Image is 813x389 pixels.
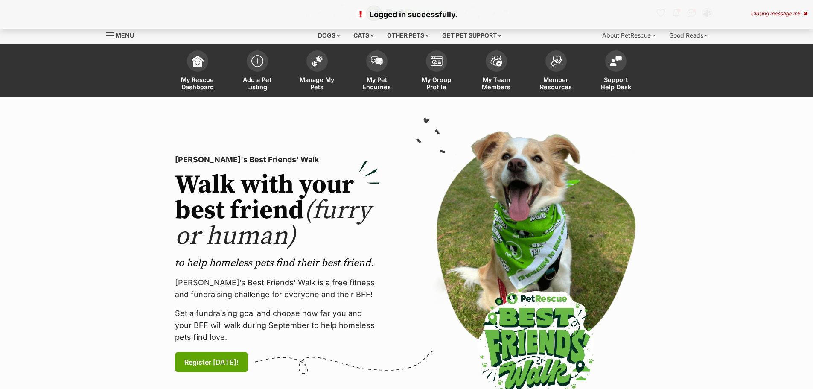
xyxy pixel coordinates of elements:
[287,46,347,97] a: Manage My Pets
[168,46,227,97] a: My Rescue Dashboard
[381,27,435,44] div: Other pets
[175,307,380,343] p: Set a fundraising goal and choose how far you and your BFF will walk during September to help hom...
[610,56,622,66] img: help-desk-icon-fdf02630f3aa405de69fd3d07c3f3aa587a6932b1a1747fa1d2bba05be0121f9.svg
[477,76,516,91] span: My Team Members
[371,56,383,66] img: pet-enquiries-icon-7e3ad2cf08bfb03b45e93fb7055b45f3efa6380592205ae92323e6603595dc1f.svg
[407,46,466,97] a: My Group Profile
[663,27,714,44] div: Good Reads
[178,76,217,91] span: My Rescue Dashboard
[586,46,646,97] a: Support Help Desk
[597,76,635,91] span: Support Help Desk
[537,76,575,91] span: Member Resources
[227,46,287,97] a: Add a Pet Listing
[175,256,380,270] p: to help homeless pets find their best friend.
[184,357,239,367] span: Register [DATE]!
[550,55,562,67] img: member-resources-icon-8e73f808a243e03378d46382f2149f9095a855e16c252ad45f914b54edf8863c.svg
[347,27,380,44] div: Cats
[298,76,336,91] span: Manage My Pets
[175,154,380,166] p: [PERSON_NAME]'s Best Friends' Walk
[175,195,371,252] span: (furry or human)
[106,27,140,42] a: Menu
[347,46,407,97] a: My Pet Enquiries
[251,55,263,67] img: add-pet-listing-icon-0afa8454b4691262ce3f59096e99ab1cd57d4a30225e0717b998d2c9b9846f56.svg
[596,27,661,44] div: About PetRescue
[192,55,204,67] img: dashboard-icon-eb2f2d2d3e046f16d808141f083e7271f6b2e854fb5c12c21221c1fb7104beca.svg
[358,76,396,91] span: My Pet Enquiries
[312,27,346,44] div: Dogs
[436,27,507,44] div: Get pet support
[431,56,443,66] img: group-profile-icon-3fa3cf56718a62981997c0bc7e787c4b2cf8bcc04b72c1350f741eb67cf2f40e.svg
[238,76,277,91] span: Add a Pet Listing
[526,46,586,97] a: Member Resources
[311,56,323,67] img: manage-my-pets-icon-02211641906a0b7f246fdf0571729dbe1e7629f14944591b6c1af311fb30b64b.svg
[490,56,502,67] img: team-members-icon-5396bd8760b3fe7c0b43da4ab00e1e3bb1a5d9ba89233759b79545d2d3fc5d0d.svg
[175,277,380,301] p: [PERSON_NAME]’s Best Friends' Walk is a free fitness and fundraising challenge for everyone and t...
[116,32,134,39] span: Menu
[175,173,380,249] h2: Walk with your best friend
[466,46,526,97] a: My Team Members
[175,352,248,372] a: Register [DATE]!
[417,76,456,91] span: My Group Profile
